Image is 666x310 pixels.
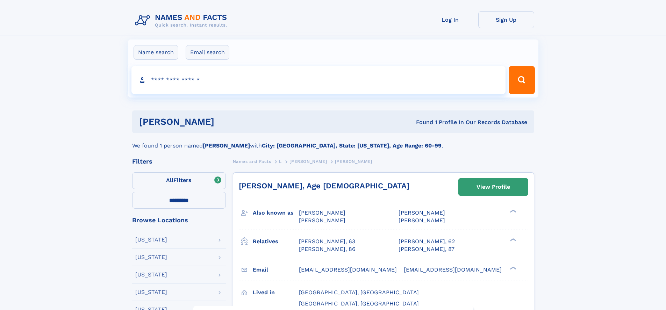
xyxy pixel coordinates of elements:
[404,266,502,273] span: [EMAIL_ADDRESS][DOMAIN_NAME]
[399,209,445,216] span: [PERSON_NAME]
[253,264,299,276] h3: Email
[279,159,282,164] span: L
[299,289,419,296] span: [GEOGRAPHIC_DATA], [GEOGRAPHIC_DATA]
[135,272,167,277] div: [US_STATE]
[335,159,372,164] span: [PERSON_NAME]
[299,209,345,216] span: [PERSON_NAME]
[233,157,271,166] a: Names and Facts
[299,266,397,273] span: [EMAIL_ADDRESS][DOMAIN_NAME]
[299,245,356,253] a: [PERSON_NAME], 86
[135,237,167,243] div: [US_STATE]
[459,179,528,195] a: View Profile
[135,289,167,295] div: [US_STATE]
[477,179,510,195] div: View Profile
[508,209,517,214] div: ❯
[508,266,517,270] div: ❯
[253,207,299,219] h3: Also known as
[299,300,419,307] span: [GEOGRAPHIC_DATA], [GEOGRAPHIC_DATA]
[262,142,442,149] b: City: [GEOGRAPHIC_DATA], State: [US_STATE], Age Range: 60-99
[422,11,478,28] a: Log In
[131,66,506,94] input: search input
[134,45,178,60] label: Name search
[132,217,226,223] div: Browse Locations
[132,11,233,30] img: Logo Names and Facts
[289,159,327,164] span: [PERSON_NAME]
[132,158,226,165] div: Filters
[289,157,327,166] a: [PERSON_NAME]
[299,217,345,224] span: [PERSON_NAME]
[315,118,527,126] div: Found 1 Profile In Our Records Database
[279,157,282,166] a: L
[478,11,534,28] a: Sign Up
[135,254,167,260] div: [US_STATE]
[509,66,535,94] button: Search Button
[139,117,315,126] h1: [PERSON_NAME]
[132,172,226,189] label: Filters
[399,245,454,253] a: [PERSON_NAME], 87
[253,287,299,298] h3: Lived in
[186,45,229,60] label: Email search
[299,238,355,245] a: [PERSON_NAME], 63
[508,237,517,242] div: ❯
[399,217,445,224] span: [PERSON_NAME]
[253,236,299,247] h3: Relatives
[239,181,409,190] a: [PERSON_NAME], Age [DEMOGRAPHIC_DATA]
[399,238,455,245] a: [PERSON_NAME], 62
[132,133,534,150] div: We found 1 person named with .
[203,142,250,149] b: [PERSON_NAME]
[166,177,173,183] span: All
